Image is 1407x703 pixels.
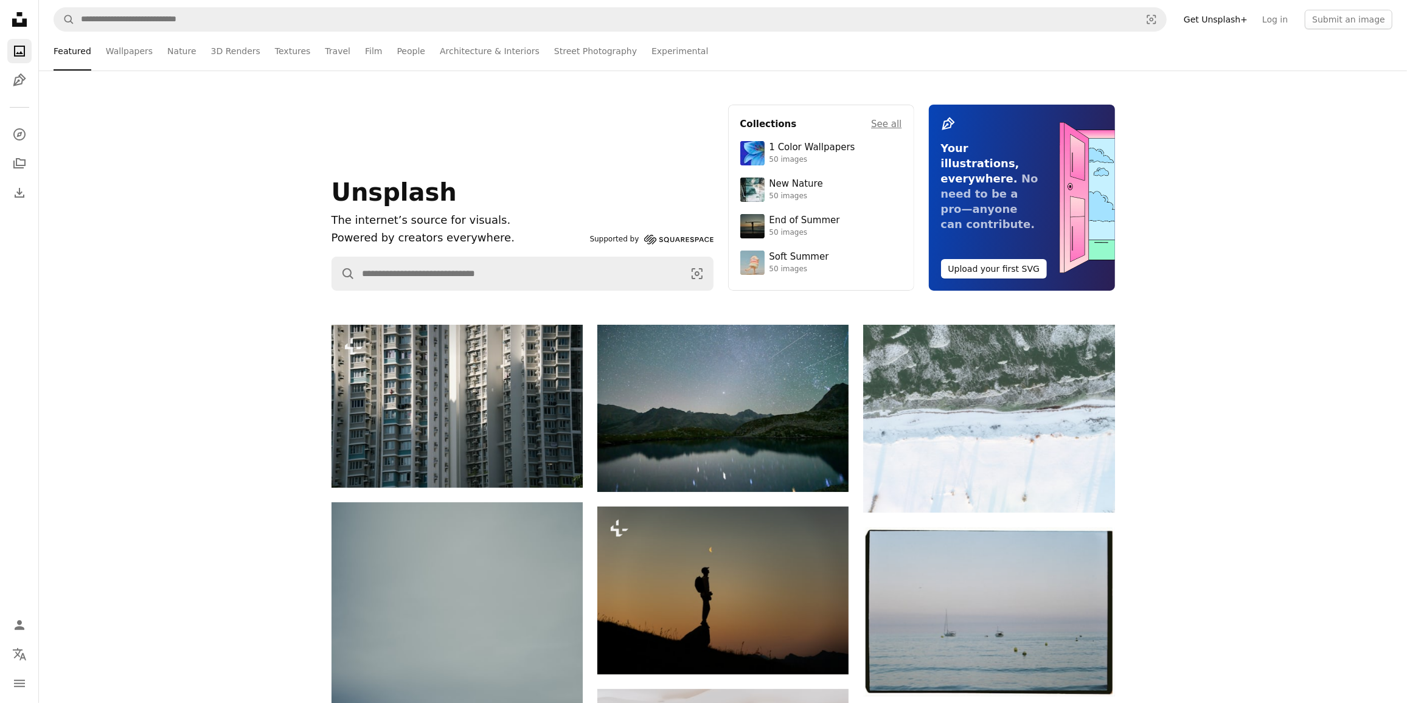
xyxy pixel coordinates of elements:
[332,325,583,488] img: Tall apartment buildings with many windows and balconies.
[7,7,32,34] a: Home — Unsplash
[941,172,1038,230] span: No need to be a pro—anyone can contribute.
[7,68,32,92] a: Illustrations
[7,613,32,637] a: Log in / Sign up
[740,178,765,202] img: premium_photo-1755037089989-422ee333aef9
[597,325,849,492] img: Starry night sky over a calm mountain lake
[167,32,196,71] a: Nature
[7,122,32,147] a: Explore
[651,32,708,71] a: Experimental
[740,214,765,238] img: premium_photo-1754398386796-ea3dec2a6302
[332,178,457,206] span: Unsplash
[325,32,350,71] a: Travel
[332,212,585,229] h1: The internet’s source for visuals.
[871,117,902,131] a: See all
[7,642,32,667] button: Language
[740,141,902,165] a: 1 Color Wallpapers50 images
[365,32,382,71] a: Film
[1305,10,1392,29] button: Submit an image
[770,178,823,190] div: New Nature
[740,251,765,275] img: premium_photo-1749544311043-3a6a0c8d54af
[1176,10,1255,29] a: Get Unsplash+
[590,232,714,247] a: Supported by
[863,606,1114,617] a: Two sailboats on calm ocean water at dusk
[7,181,32,205] a: Download History
[770,155,855,165] div: 50 images
[54,8,75,31] button: Search Unsplash
[863,325,1114,513] img: Snow covered landscape with frozen water
[332,257,355,290] button: Search Unsplash
[211,32,260,71] a: 3D Renders
[554,32,637,71] a: Street Photography
[770,265,829,274] div: 50 images
[332,257,714,291] form: Find visuals sitewide
[332,400,583,411] a: Tall apartment buildings with many windows and balconies.
[941,259,1047,279] button: Upload your first SVG
[740,141,765,165] img: premium_photo-1688045582333-c8b6961773e0
[332,229,585,247] p: Powered by creators everywhere.
[440,32,540,71] a: Architecture & Interiors
[740,117,797,131] h4: Collections
[1255,10,1295,29] a: Log in
[7,39,32,63] a: Photos
[275,32,311,71] a: Textures
[740,214,902,238] a: End of Summer50 images
[770,251,829,263] div: Soft Summer
[597,584,849,595] a: Silhouette of a hiker looking at the moon at sunset.
[106,32,153,71] a: Wallpapers
[7,671,32,696] button: Menu
[770,215,840,227] div: End of Summer
[7,151,32,176] a: Collections
[397,32,426,71] a: People
[941,142,1020,185] span: Your illustrations, everywhere.
[54,7,1167,32] form: Find visuals sitewide
[597,507,849,674] img: Silhouette of a hiker looking at the moon at sunset.
[770,228,840,238] div: 50 images
[770,192,823,201] div: 50 images
[740,251,902,275] a: Soft Summer50 images
[863,527,1114,696] img: Two sailboats on calm ocean water at dusk
[332,685,583,696] a: Surfer walking on a misty beach with surfboard
[740,178,902,202] a: New Nature50 images
[597,403,849,414] a: Starry night sky over a calm mountain lake
[1137,8,1166,31] button: Visual search
[681,257,713,290] button: Visual search
[863,413,1114,424] a: Snow covered landscape with frozen water
[770,142,855,154] div: 1 Color Wallpapers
